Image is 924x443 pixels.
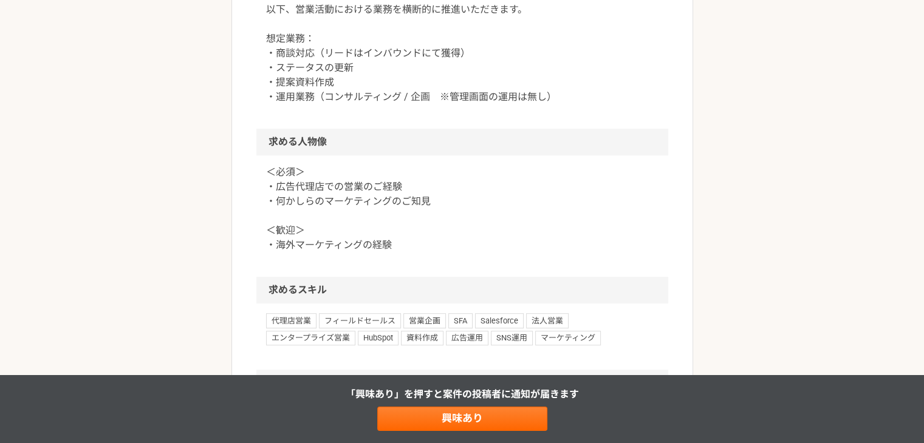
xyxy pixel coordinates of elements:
[319,313,401,328] span: フィールドセールス
[266,313,317,328] span: 代理店営業
[346,387,579,402] p: 「興味あり」を押すと 案件の投稿者に通知が届きます
[475,313,524,328] span: Salesforce
[377,407,547,431] a: 興味あり
[266,165,659,252] p: ＜必須＞ ・広告代理店での営業のご経験 ・何かしらのマーケティングのご知見 ＜歓迎＞ ・海外マーケティングの経験
[256,370,668,396] h2: その他の条件・環境
[256,277,668,303] h2: 求めるスキル
[491,331,533,345] span: SNS運用
[535,331,601,345] span: マーケティング
[448,313,473,328] span: SFA
[358,331,399,345] span: HubSpot
[403,313,446,328] span: 営業企画
[266,2,659,104] p: 以下、営業活動における業務を横断的に推進いただきます。 想定業務： ・商談対応（リードはインバウンドにて獲得） ・ステータスの更新 ・提案資料作成 ・運用業務（コンサルティング / 企画 ※管理...
[256,129,668,155] h2: 求める人物像
[401,331,443,345] span: 資料作成
[526,313,569,328] span: 法人営業
[266,331,355,345] span: エンタープライズ営業
[446,331,488,345] span: 広告運用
